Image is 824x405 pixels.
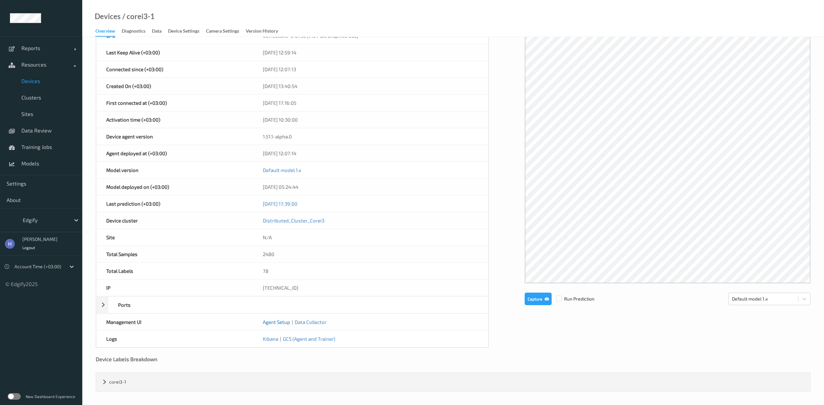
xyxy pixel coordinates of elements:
[96,128,253,145] div: Device agent version
[253,145,488,161] div: [DATE] 12:07:14
[96,195,253,212] div: Last prediction (+03:00)
[96,179,253,195] div: Model deployed on (+03:00)
[246,27,285,36] a: Version History
[253,179,488,195] div: [DATE] 05:24:44
[253,246,488,262] div: 2480
[96,111,253,128] div: Activation time (+03:00)
[168,27,206,36] a: Device Settings
[96,246,253,262] div: Total Samples
[96,44,253,61] div: Last Keep Alive (+03:00)
[246,28,278,36] div: Version History
[96,78,253,94] div: Created On (+03:00)
[253,78,488,94] div: [DATE] 13:40:54
[206,27,246,36] a: Camera Settings
[253,95,488,111] div: [DATE] 17:16:05
[96,162,253,178] div: Model version
[96,95,253,111] div: First connected at (+03:00)
[552,296,594,302] span: Run Prediction
[263,167,301,173] a: Default model 1.x
[152,27,168,36] a: Data
[253,44,488,61] div: [DATE] 12:59:14
[122,28,145,36] div: Diagnostics
[95,27,122,37] a: Overview
[253,61,488,77] div: [DATE] 12:07:13
[96,279,253,296] div: IP
[95,13,121,20] a: Devices
[96,229,253,246] div: Site
[121,13,155,20] div: / corei3-1
[96,373,810,391] div: corei3-1
[253,229,488,246] div: N/A
[253,128,488,145] div: 1.51.1-alpha.0
[263,336,278,342] a: Kibana
[168,28,199,36] div: Device Settings
[278,336,283,342] span: |
[96,263,253,279] div: Total Labels
[96,331,253,347] div: Logs
[253,263,488,279] div: 78
[263,201,297,207] a: [DATE] 17:39:00
[295,319,327,325] a: Data Collector
[108,297,260,313] div: Ports
[96,296,488,313] div: Ports
[263,217,324,223] a: Distributed_Cluster_Corei3
[95,28,115,37] div: Overview
[253,279,488,296] div: [TECHNICAL_ID]
[525,293,552,305] button: Capture
[96,314,253,330] div: Management UI
[96,356,811,362] div: Device Labels Breakdown
[96,145,253,161] div: Agent deployed at (+03:00)
[263,319,290,325] a: Agent Setup
[96,61,253,77] div: Connected since (+03:00)
[206,28,239,36] div: Camera Settings
[253,111,488,128] div: [DATE] 10:30:00
[290,319,295,325] span: |
[152,28,162,36] div: Data
[96,212,253,229] div: Device cluster
[283,336,335,342] a: GCS (Agent and Trainer)
[122,27,152,36] a: Diagnostics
